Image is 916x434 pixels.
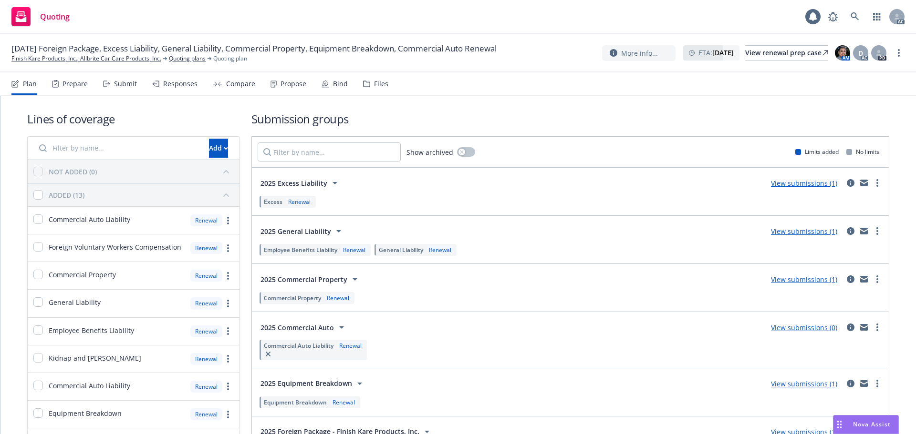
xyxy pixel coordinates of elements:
div: Renewal [331,398,357,406]
a: more [222,409,234,420]
span: 2025 Equipment Breakdown [260,378,352,388]
a: View submissions (1) [771,227,837,236]
div: Renewal [190,381,222,393]
div: Renewal [190,325,222,337]
a: mail [858,273,870,285]
span: More info... [621,48,658,58]
div: Renewal [190,270,222,282]
span: Equipment Breakdown [49,408,122,418]
span: 2025 Excess Liability [260,178,327,188]
a: circleInformation [845,225,856,237]
div: Renewal [286,198,312,206]
div: Renewal [190,214,222,226]
div: Renewal [325,294,351,302]
strong: [DATE] [712,48,734,57]
span: Quoting plan [213,54,247,63]
a: more [222,353,234,364]
div: Renewal [337,342,364,350]
button: ADDED (13) [49,187,234,202]
span: 2025 Commercial Property [260,274,347,284]
div: Propose [281,80,306,88]
button: 2025 Excess Liability [258,173,343,192]
div: Responses [163,80,198,88]
input: Filter by name... [258,142,401,161]
div: No limits [846,148,879,156]
a: more [222,242,234,254]
div: Submit [114,80,137,88]
a: mail [858,225,870,237]
span: Employee Benefits Liability [49,325,134,335]
div: NOT ADDED (0) [49,167,97,177]
a: circleInformation [845,177,856,189]
a: more [222,381,234,392]
span: D [858,48,863,58]
input: Filter by name... [33,139,203,158]
a: more [222,325,234,337]
button: 2025 Commercial Auto [258,318,350,337]
div: Renewal [190,242,222,254]
div: Compare [226,80,255,88]
span: Commercial Auto Liability [49,381,130,391]
span: [DATE] Foreign Package, Excess Liability, General Liability, Commercial Property, Equipment Break... [11,43,497,54]
a: more [872,378,883,389]
a: Finish Kare Products, Inc.; Allbrite Car Care Products, Inc. [11,54,161,63]
a: more [872,225,883,237]
a: View submissions (1) [771,275,837,284]
a: circleInformation [845,273,856,285]
a: mail [858,322,870,333]
a: View submissions (0) [771,323,837,332]
a: more [872,177,883,189]
span: Kidnap and [PERSON_NAME] [49,353,141,363]
span: Commercial Property [49,270,116,280]
a: more [222,215,234,226]
a: Search [845,7,864,26]
a: View submissions (1) [771,179,837,188]
span: General Liability [49,297,101,307]
span: 2025 Commercial Auto [260,323,334,333]
button: 2025 Equipment Breakdown [258,374,368,393]
a: View submissions (1) [771,379,837,388]
div: Renewal [190,353,222,365]
h1: Submission groups [251,111,889,127]
a: circleInformation [845,322,856,333]
div: Plan [23,80,37,88]
span: Equipment Breakdown [264,398,327,406]
a: Report a Bug [823,7,843,26]
a: View renewal prep case [745,45,828,61]
span: Commercial Auto Liability [49,214,130,224]
span: ETA : [698,48,734,58]
a: more [872,322,883,333]
span: Employee Benefits Liability [264,246,337,254]
span: Commercial Auto Liability [264,342,333,350]
div: Renewal [341,246,367,254]
button: More info... [602,45,676,61]
span: Show archived [406,147,453,157]
a: Quoting plans [169,54,206,63]
div: Prepare [62,80,88,88]
button: 2025 General Liability [258,222,347,241]
a: mail [858,177,870,189]
div: Limits added [795,148,839,156]
div: Bind [333,80,348,88]
a: more [222,298,234,309]
div: ADDED (13) [49,190,84,200]
button: 2025 Commercial Property [258,270,364,289]
button: Add [209,139,228,158]
a: mail [858,378,870,389]
a: more [893,47,905,59]
span: Quoting [40,13,70,20]
button: Nova Assist [833,415,899,434]
a: Quoting [8,3,73,30]
a: circleInformation [845,378,856,389]
a: more [872,273,883,285]
span: Commercial Property [264,294,321,302]
div: Add [209,139,228,157]
img: photo [835,45,850,61]
span: Excess [264,198,282,206]
span: General Liability [379,246,423,254]
span: Nova Assist [853,420,891,428]
span: 2025 General Liability [260,226,331,236]
h1: Lines of coverage [27,111,240,127]
div: View renewal prep case [745,46,828,60]
div: Drag to move [833,415,845,434]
